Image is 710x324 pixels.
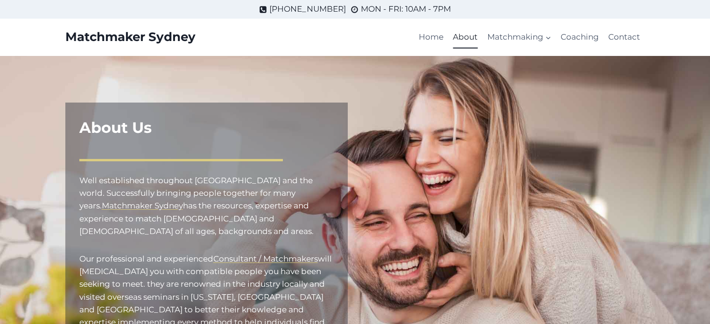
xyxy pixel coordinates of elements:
[259,3,346,15] a: [PHONE_NUMBER]
[361,3,451,15] span: MON - FRI: 10AM - 7PM
[79,176,313,210] mark: Well established throughout [GEOGRAPHIC_DATA] and the world. Successfully bringing people togethe...
[414,26,645,48] nav: Primary
[79,174,334,238] p: has the resources, expertise and experience to match [DEMOGRAPHIC_DATA] and [DEMOGRAPHIC_DATA] of...
[556,26,604,48] a: Coaching
[269,3,346,15] span: [PHONE_NUMBER]
[482,26,555,48] a: Matchmaking
[487,31,551,43] span: Matchmaking
[604,26,645,48] a: Contact
[102,201,183,210] a: Matchmaker Sydney
[448,26,482,48] a: About
[213,254,318,263] a: Consultant / Matchmakers
[65,30,196,44] a: Matchmaker Sydney
[79,117,334,139] h1: About Us
[414,26,448,48] a: Home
